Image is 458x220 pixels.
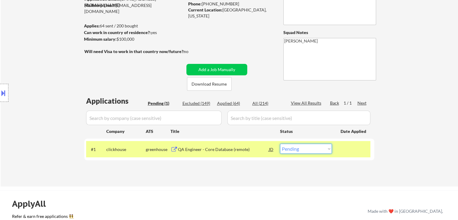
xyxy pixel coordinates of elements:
[170,128,274,134] div: Title
[106,128,146,134] div: Company
[84,3,116,8] strong: Mailslurp Email:
[84,23,100,28] strong: Applies:
[84,30,182,36] div: yes
[227,111,370,125] input: Search by title (case sensitive)
[106,146,146,152] div: clickhouse
[344,100,357,106] div: 1 / 1
[252,100,282,106] div: All (214)
[86,97,146,105] div: Applications
[188,1,273,7] div: [PHONE_NUMBER]
[84,2,184,14] div: [EMAIL_ADDRESS][DOMAIN_NAME]
[178,146,269,152] div: QA Engineer - Core Database (remote)
[146,128,170,134] div: ATS
[187,77,232,91] button: Download Resume
[84,36,184,42] div: $100,000
[341,128,367,134] div: Date Applied
[84,49,185,54] strong: Will need Visa to work in that country now/future?:
[291,100,323,106] div: View All Results
[148,100,178,106] div: Pending (1)
[184,49,201,55] div: no
[86,111,222,125] input: Search by company (case sensitive)
[188,7,273,19] div: [GEOGRAPHIC_DATA], [US_STATE]
[268,144,274,155] div: JD
[91,146,101,152] div: #1
[188,1,202,6] strong: Phone:
[330,100,340,106] div: Back
[182,100,213,106] div: Excluded (149)
[186,64,247,75] button: Add a Job Manually
[357,100,367,106] div: Next
[283,30,376,36] div: Squad Notes
[146,146,170,152] div: greenhouse
[217,100,247,106] div: Applied (64)
[84,36,117,42] strong: Minimum salary:
[188,7,223,12] strong: Current Location:
[12,199,53,209] div: ApplyAll
[84,23,184,29] div: 64 sent / 200 bought
[84,30,151,35] strong: Can work in country of residence?:
[280,126,332,137] div: Status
